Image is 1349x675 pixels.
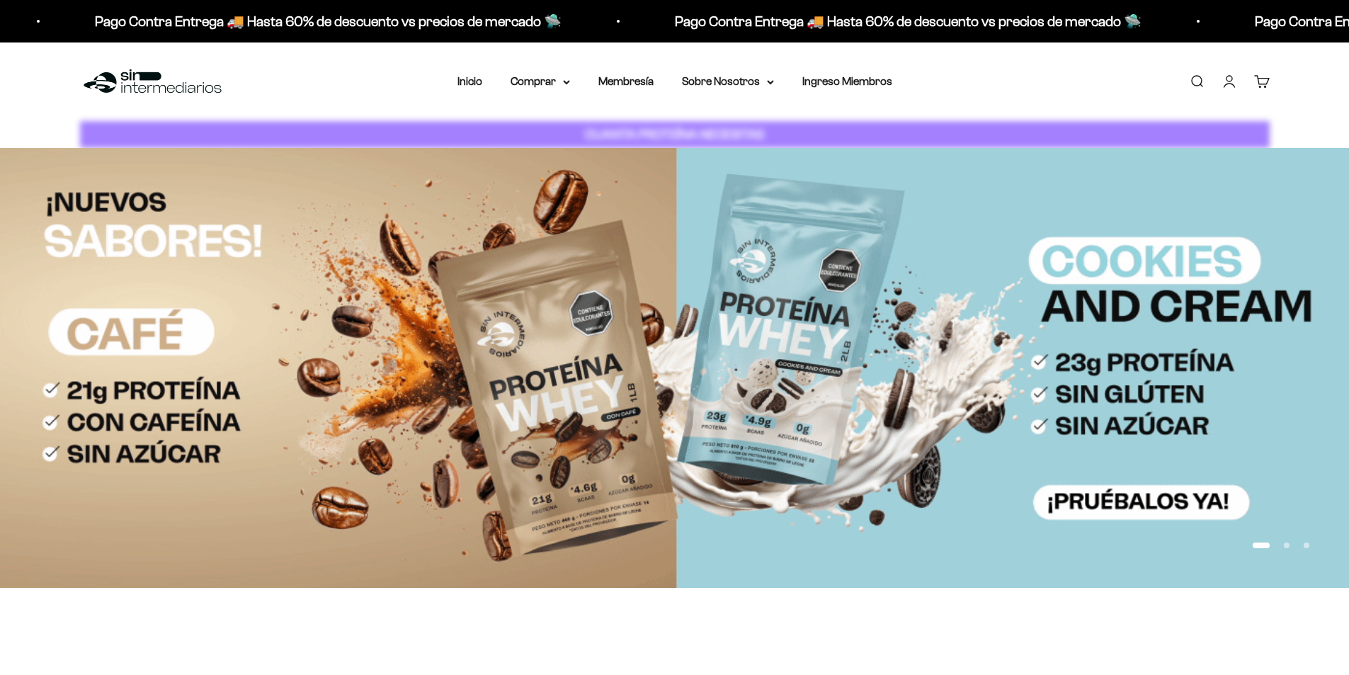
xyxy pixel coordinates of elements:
a: Inicio [457,75,482,87]
summary: Sobre Nosotros [682,72,774,91]
a: Membresía [598,75,654,87]
strong: CUANTA PROTEÍNA NECESITAS [585,127,764,142]
p: Pago Contra Entrega 🚚 Hasta 60% de descuento vs precios de mercado 🛸 [669,10,1136,33]
p: Pago Contra Entrega 🚚 Hasta 60% de descuento vs precios de mercado 🛸 [89,10,556,33]
a: Ingreso Miembros [802,75,892,87]
summary: Comprar [511,72,570,91]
